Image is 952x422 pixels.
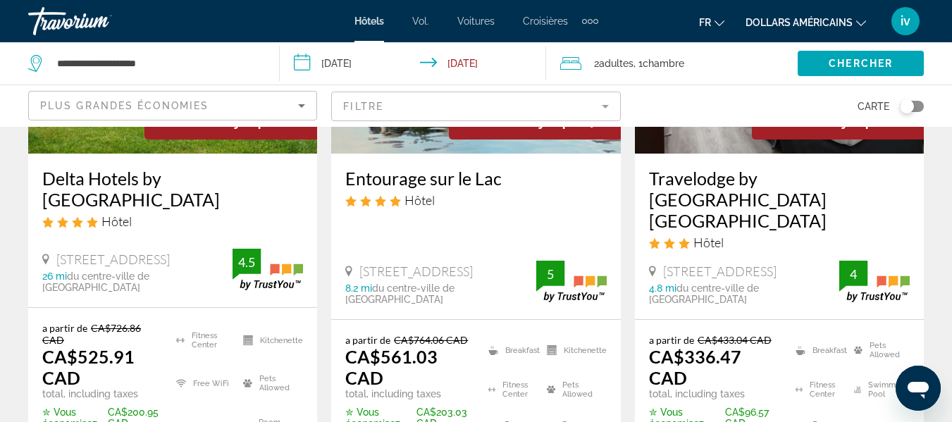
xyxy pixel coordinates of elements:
[693,235,724,250] span: Hôtel
[847,373,910,406] li: Swimming Pool
[649,235,910,250] div: 3 star Hotel
[789,373,847,406] li: Fitness Center
[345,168,606,189] a: Entourage sur le Lac
[887,6,924,36] button: Menu utilisateur
[169,322,236,358] li: Fitness Center
[663,263,777,279] span: [STREET_ADDRESS]
[345,388,470,399] p: total, including taxes
[169,366,236,402] li: Free WiFi
[649,346,741,388] ins: CA$336.47 CAD
[28,3,169,39] a: Travorium
[847,334,910,366] li: Pets Allowed
[649,283,676,294] span: 4.8 mi
[633,54,684,73] span: , 1
[839,266,867,283] div: 4
[359,263,473,279] span: [STREET_ADDRESS]
[546,42,798,85] button: Travelers: 2 adults, 0 children
[699,17,711,28] font: fr
[649,283,759,305] span: du centre-ville de [GEOGRAPHIC_DATA]
[42,213,303,229] div: 4 star Hotel
[699,12,724,32] button: Changer de langue
[582,10,598,32] button: Éléments de navigation supplémentaires
[42,322,141,346] del: CA$726.86 CAD
[40,100,209,111] span: Plus grandes économies
[643,58,684,69] span: Chambre
[901,13,910,28] font: iv
[798,51,924,76] button: Chercher
[42,388,159,399] p: total, including taxes
[345,346,438,388] ins: CA$561.03 CAD
[540,373,607,406] li: Pets Allowed
[481,373,540,406] li: Fitness Center
[236,366,303,402] li: Pets Allowed
[649,168,910,231] a: Travelodge by [GEOGRAPHIC_DATA] [GEOGRAPHIC_DATA]
[42,271,149,293] span: du centre-ville de [GEOGRAPHIC_DATA]
[789,334,847,366] li: Breakfast
[354,15,384,27] a: Hôtels
[236,322,303,358] li: Kitchenette
[42,271,67,282] span: 26 mi
[101,213,132,229] span: Hôtel
[896,366,941,411] iframe: Bouton de lancement de la fenêtre de messagerie
[412,15,429,27] a: Vol.
[42,346,135,388] ins: CA$525.91 CAD
[233,249,303,290] img: trustyou-badge.svg
[345,283,372,294] span: 8.2 mi
[345,283,455,305] span: du centre-ville de [GEOGRAPHIC_DATA]
[42,322,87,334] span: a partir de
[540,334,607,366] li: Kitchenette
[649,388,778,399] p: total, including taxes
[746,17,853,28] font: dollars américains
[698,334,772,346] del: CA$433.04 CAD
[599,58,633,69] span: Adultes
[394,334,468,346] del: CA$764.06 CAD
[280,42,545,85] button: Check-in date: Sep 26, 2025 Check-out date: Sep 28, 2025
[481,334,540,366] li: Breakfast
[40,97,305,114] mat-select: Sort by
[345,334,390,346] span: a partir de
[536,266,564,283] div: 5
[649,334,694,346] span: a partir de
[233,254,261,271] div: 4.5
[457,15,495,27] a: Voitures
[839,261,910,302] img: trustyou-badge.svg
[345,192,606,208] div: 4 star Hotel
[56,252,170,267] span: [STREET_ADDRESS]
[536,261,607,302] img: trustyou-badge.svg
[889,100,924,113] button: Toggle map
[404,192,435,208] span: Hôtel
[858,97,889,116] span: Carte
[523,15,568,27] a: Croisières
[331,91,620,122] button: Filter
[829,58,893,69] span: Chercher
[42,168,303,210] a: Delta Hotels by [GEOGRAPHIC_DATA]
[746,12,866,32] button: Changer de devise
[594,54,633,73] span: 2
